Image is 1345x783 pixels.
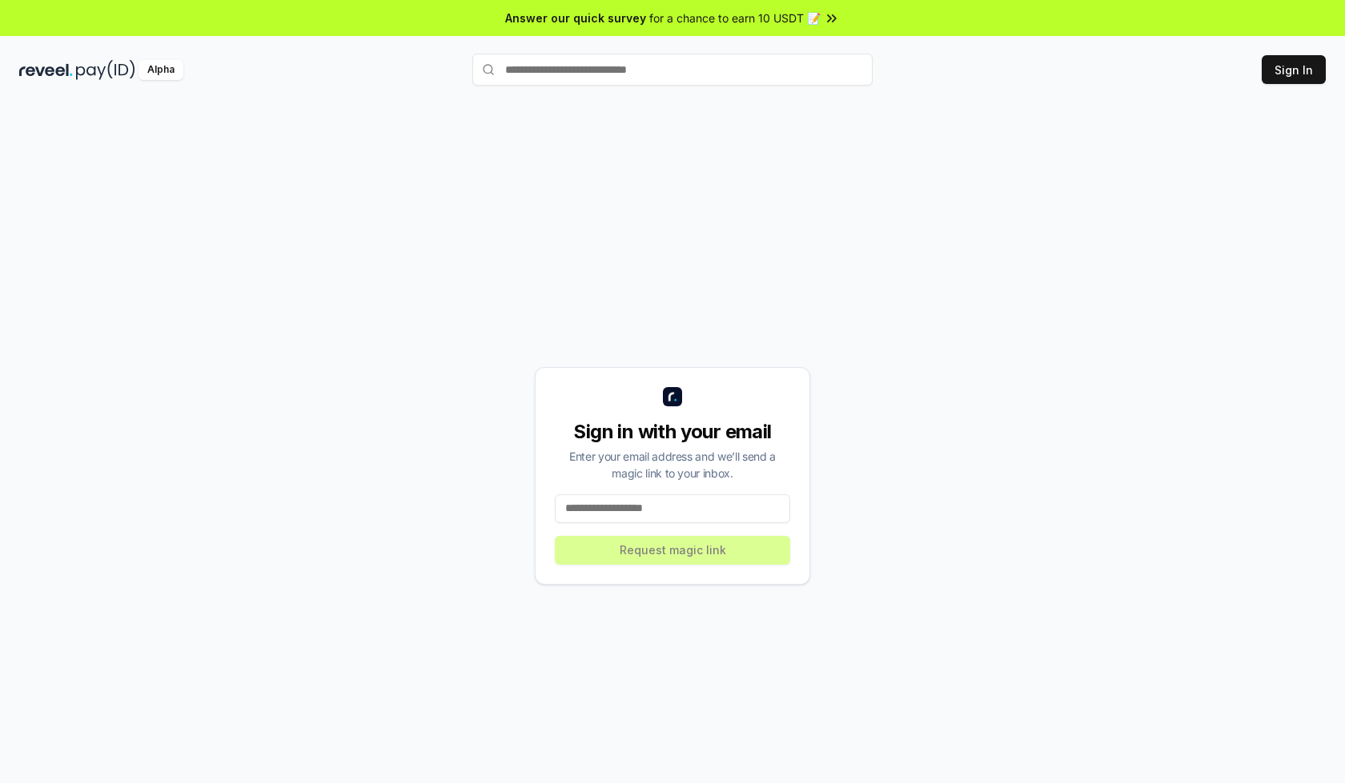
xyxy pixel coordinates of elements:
[555,419,790,445] div: Sign in with your email
[555,448,790,481] div: Enter your email address and we’ll send a magic link to your inbox.
[505,10,646,26] span: Answer our quick survey
[19,60,73,80] img: reveel_dark
[663,387,682,406] img: logo_small
[649,10,821,26] span: for a chance to earn 10 USDT 📝
[1262,55,1326,84] button: Sign In
[139,60,183,80] div: Alpha
[76,60,135,80] img: pay_id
